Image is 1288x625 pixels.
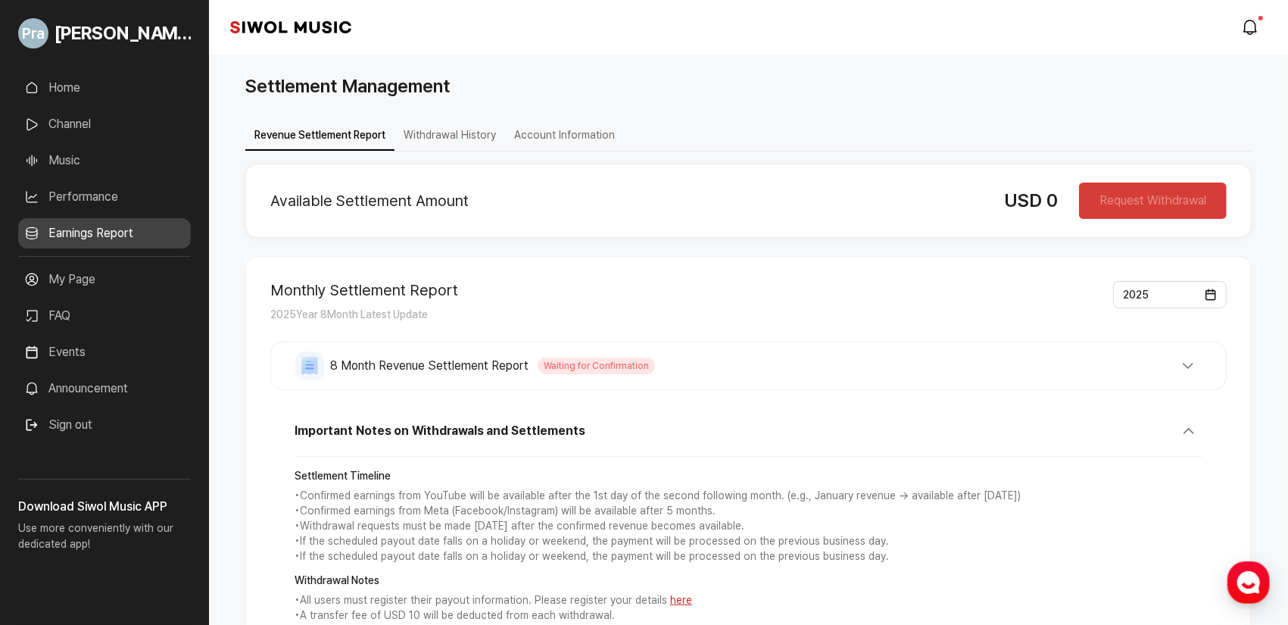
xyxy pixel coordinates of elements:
a: Channel [18,109,191,139]
button: Important Notes on Withdrawals and Settlements [295,417,1202,457]
a: Account Information [505,127,624,142]
a: Performance [18,182,191,212]
a: Withdrawal History [395,127,505,142]
strong: Settlement Timeline [295,469,1202,484]
button: 2025 [1113,281,1227,308]
p: • If the scheduled payout date falls on a holiday or weekend, the payment will be processed on th... [295,534,1202,549]
a: Music [18,145,191,176]
span: [PERSON_NAME] [55,20,191,47]
h3: Download Siwol Music APP [18,498,191,516]
a: modal.notifications [1237,12,1267,42]
span: Important Notes on Withdrawals and Settlements [295,422,585,440]
p: • All users must register their payout information. Please register your details [295,593,1202,608]
a: Events [18,337,191,367]
a: Earnings Report [18,218,191,248]
button: Revenue Settlement Report [245,121,395,151]
p: Use more conveniently with our dedicated app! [18,516,191,564]
button: Account Information [505,121,624,151]
strong: Withdrawal Notes [295,573,1202,589]
a: Revenue Settlement Report [245,127,395,142]
span: 2025 [1123,289,1149,301]
a: Home [18,73,191,103]
span: Waiting for Confirmation [538,358,655,374]
a: My Page [18,264,191,295]
h2: Available Settlement Amount [270,192,980,210]
span: Home [39,503,65,515]
span: Messages [126,504,170,516]
a: here [670,594,692,606]
span: USD 0 [1004,189,1058,211]
h2: Monthly Settlement Report [270,281,458,299]
span: Settings [224,503,261,515]
button: Sign out [18,410,98,440]
a: Settings [195,480,291,518]
h1: Settlement Management [245,73,450,100]
button: Withdrawal History [395,121,505,151]
a: Messages [100,480,195,518]
span: 2025 Year 8 Month Latest Update [270,308,428,320]
a: Home [5,480,100,518]
button: 8 Month Revenue Settlement Report Waiting for Confirmation [295,352,1202,380]
span: 8 Month Revenue Settlement Report [330,357,529,375]
a: Announcement [18,373,191,404]
a: FAQ [18,301,191,331]
p: • A transfer fee of USD 10 will be deducted from each withdrawal. [295,608,1202,623]
p: • Withdrawal requests must be made [DATE] after the confirmed revenue becomes available. [295,519,1202,534]
p: • Confirmed earnings from Meta (Facebook/Instagram) will be available after 5 months. [295,504,1202,519]
p: • Confirmed earnings from YouTube will be available after the 1st day of the second following mon... [295,489,1202,504]
a: Go to My Profile [18,12,191,55]
p: • If the scheduled payout date falls on a holiday or weekend, the payment will be processed on th... [295,549,1202,564]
